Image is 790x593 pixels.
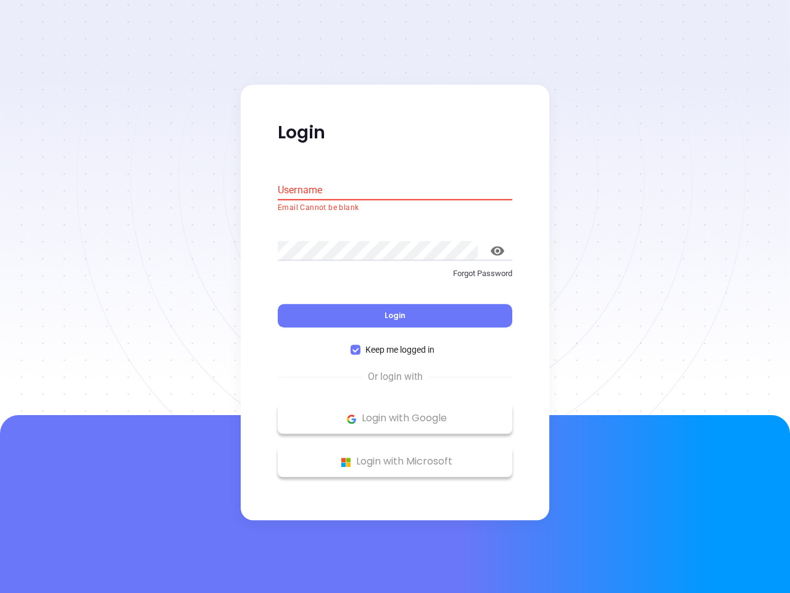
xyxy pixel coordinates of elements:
p: Login with Google [284,410,506,428]
p: Forgot Password [278,267,512,280]
span: Or login with [362,370,429,385]
span: Keep me logged in [360,343,439,357]
p: Email Cannot be blank [278,202,512,214]
button: Microsoft Logo Login with Microsoft [278,447,512,477]
p: Login [278,122,512,144]
img: Google Logo [344,411,359,427]
button: toggle password visibility [483,236,512,266]
p: Login with Microsoft [284,453,506,471]
button: Login [278,305,512,328]
span: Login [385,311,405,321]
a: Forgot Password [278,267,512,290]
button: Google Logo Login with Google [278,403,512,434]
img: Microsoft Logo [338,455,354,470]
